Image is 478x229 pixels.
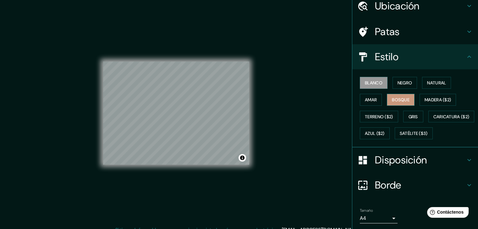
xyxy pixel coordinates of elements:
[365,80,382,86] font: Blanco
[420,94,456,106] button: Madera ($2)
[375,153,427,167] font: Disposición
[392,97,409,103] font: Bosque
[427,80,446,86] font: Natural
[403,111,423,123] button: Gris
[239,154,246,162] button: Activar o desactivar atribución
[375,50,398,63] font: Estilo
[387,94,415,106] button: Bosque
[422,205,471,222] iframe: Lanzador de widgets de ayuda
[360,94,382,106] button: Amar
[360,215,366,221] font: A4
[360,213,398,223] div: A4
[352,19,478,44] div: Patas
[395,127,433,139] button: Satélite ($3)
[422,77,451,89] button: Natural
[365,97,377,103] font: Amar
[433,114,470,120] font: Caricatura ($2)
[400,131,428,136] font: Satélite ($3)
[360,111,398,123] button: Terreno ($2)
[365,131,385,136] font: Azul ($2)
[352,44,478,69] div: Estilo
[360,77,387,89] button: Blanco
[409,114,418,120] font: Gris
[393,77,417,89] button: Negro
[103,61,249,165] canvas: Mapa
[375,25,400,38] font: Patas
[375,178,401,192] font: Borde
[365,114,393,120] font: Terreno ($2)
[352,173,478,198] div: Borde
[428,111,475,123] button: Caricatura ($2)
[360,208,373,213] font: Tamaño
[352,147,478,173] div: Disposición
[425,97,451,103] font: Madera ($2)
[398,80,412,86] font: Negro
[360,127,390,139] button: Azul ($2)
